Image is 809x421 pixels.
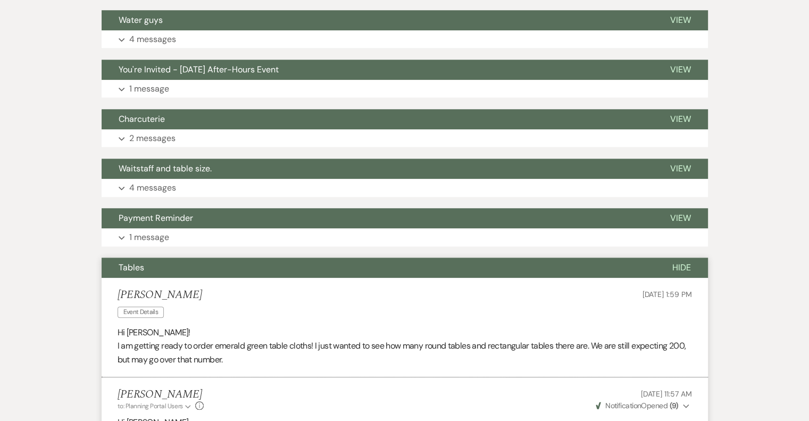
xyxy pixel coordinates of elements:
span: You're Invited - [DATE] After-Hours Event [119,64,279,75]
button: View [653,208,708,228]
strong: ( 9 ) [669,401,678,410]
span: [DATE] 11:57 AM [641,389,692,399]
button: Tables [102,258,655,278]
button: to: Planning Portal Users [118,401,193,411]
span: Charcuterie [119,113,165,125]
button: 1 message [102,228,708,246]
span: to: Planning Portal Users [118,402,183,410]
button: View [653,159,708,179]
span: View [670,14,691,26]
span: View [670,113,691,125]
span: Event Details [118,307,164,318]
span: View [670,64,691,75]
span: View [670,212,691,224]
span: Water guys [119,14,163,26]
button: View [653,60,708,80]
h5: [PERSON_NAME] [118,288,202,302]
p: I am getting ready to order emerald green table cloths! I just wanted to see how many round table... [118,339,692,366]
button: NotificationOpened (9) [594,400,692,411]
p: 2 messages [129,131,176,145]
p: Hi [PERSON_NAME]! [118,326,692,340]
button: You're Invited - [DATE] After-Hours Event [102,60,653,80]
span: Tables [119,262,144,273]
button: View [653,10,708,30]
span: Payment Reminder [119,212,193,224]
button: Hide [655,258,708,278]
p: 4 messages [129,32,176,46]
span: Notification [605,401,641,410]
button: View [653,109,708,129]
button: Waitstaff and table size. [102,159,653,179]
button: 2 messages [102,129,708,147]
button: 1 message [102,80,708,98]
p: 1 message [129,230,169,244]
span: Opened [596,401,679,410]
button: Payment Reminder [102,208,653,228]
span: View [670,163,691,174]
span: Hide [672,262,691,273]
p: 4 messages [129,181,176,195]
button: Charcuterie [102,109,653,129]
button: 4 messages [102,30,708,48]
button: 4 messages [102,179,708,197]
h5: [PERSON_NAME] [118,388,204,401]
span: Waitstaff and table size. [119,163,212,174]
span: [DATE] 1:59 PM [642,290,691,299]
p: 1 message [129,82,169,96]
button: Water guys [102,10,653,30]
